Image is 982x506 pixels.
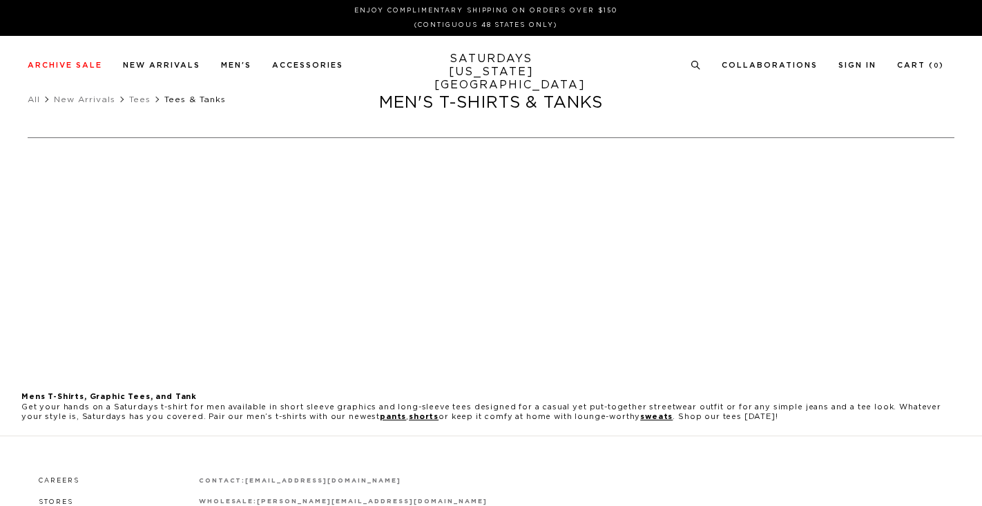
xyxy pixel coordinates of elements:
p: (Contiguous 48 States Only) [33,20,938,30]
a: [EMAIL_ADDRESS][DOMAIN_NAME] [245,478,401,484]
strong: contact: [199,478,246,484]
a: Sign In [838,61,876,69]
p: Enjoy Complimentary Shipping on Orders Over $150 [33,6,938,16]
span: Tees & Tanks [164,95,226,104]
a: Tees [129,95,151,104]
a: Archive Sale [28,61,102,69]
a: [PERSON_NAME][EMAIL_ADDRESS][DOMAIN_NAME] [257,498,487,505]
b: Mens T-Shirts, Graphic Tees, and Tank [21,393,197,400]
a: shorts [409,413,439,420]
a: Accessories [272,61,343,69]
a: New Arrivals [123,61,200,69]
a: SATURDAYS[US_STATE][GEOGRAPHIC_DATA] [434,52,548,92]
small: 0 [934,63,939,69]
a: sweats [640,413,673,420]
a: New Arrivals [54,95,115,104]
a: Careers [39,478,79,484]
strong: wholesale: [199,498,258,505]
a: All [28,95,40,104]
a: Cart (0) [897,61,944,69]
a: pants [380,413,406,420]
a: Men's [221,61,251,69]
a: Stores [39,499,73,505]
a: Collaborations [722,61,818,69]
div: Get your hands on a Saturdays t-shirt for men available in short sleeve graphics and long-sleeve ... [8,378,974,436]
